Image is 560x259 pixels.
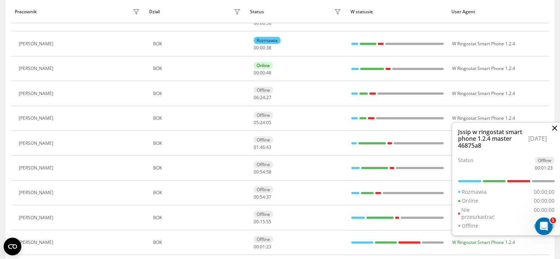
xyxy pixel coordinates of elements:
div: Offline [254,112,273,119]
span: 05 [254,119,259,126]
div: [PERSON_NAME] [19,116,55,121]
span: 15 [260,218,265,225]
span: 00 [260,45,265,51]
div: Offline [254,236,273,243]
span: W Ringostat Smart Phone 1.2.4 [452,90,515,97]
span: 01 [541,165,546,171]
span: 00 [254,218,259,225]
div: Offline [254,161,273,168]
span: 06 [254,94,259,101]
div: Rozmawia [254,37,281,44]
div: BOK [153,165,243,171]
span: 00 [260,70,265,76]
div: : : [535,165,554,171]
div: Offline [254,186,273,193]
span: 00 [254,70,259,76]
span: 54 [260,194,265,200]
span: 43 [266,144,271,150]
div: : : [254,45,271,50]
span: 00 [254,194,259,200]
span: 24 [260,94,265,101]
div: BOK [153,91,243,96]
span: 00 [254,244,259,250]
div: 00:00:00 [534,207,554,220]
div: Offline [254,211,273,218]
span: 23 [266,244,271,250]
span: 27 [266,94,271,101]
div: BOK [153,66,243,71]
div: Offline [254,87,273,94]
div: : : [254,169,271,175]
span: 55 [266,218,271,225]
div: Online [254,62,273,69]
span: W Ringostat Smart Phone 1.2.4 [452,115,515,121]
button: Open CMP widget [4,238,21,255]
div: Jssip w ringostat smart phone 1.2.4 master 46875a8 [458,128,525,149]
div: [PERSON_NAME] [19,141,55,146]
div: Offline [254,136,273,143]
div: Offline [535,157,554,164]
div: : : [254,244,271,249]
div: BOK [153,215,243,220]
div: BOK [153,190,243,195]
div: : : [254,145,271,150]
span: 00 [535,165,540,171]
div: W statusie [351,9,444,14]
span: W Ringostat Smart Phone 1.2.4 [452,239,515,245]
span: 24 [260,119,265,126]
div: : : [254,120,271,125]
div: [PERSON_NAME] [19,91,55,96]
div: [PERSON_NAME] [19,240,55,245]
span: 37 [266,194,271,200]
div: 00:00:00 [534,223,554,230]
div: 00:00:00 [534,197,554,204]
span: 01 [254,144,259,150]
span: 00 [254,169,259,175]
span: 38 [266,45,271,51]
div: : : [254,219,271,224]
div: Online [458,197,478,204]
div: BOK [153,141,243,146]
div: Status [250,9,264,14]
span: 54 [260,169,265,175]
span: W Ringostat Smart Phone 1.2.4 [452,65,515,71]
span: 58 [266,169,271,175]
div: : : [254,195,271,200]
div: Dział [149,9,159,14]
div: 00:00:00 [534,188,554,195]
div: User Agent [451,9,545,14]
span: 48 [266,70,271,76]
span: 00 [254,45,259,51]
div: Pracownik [15,9,37,14]
div: BOK [153,116,243,121]
span: W Ringostat Smart Phone 1.2.4 [452,41,515,47]
span: 01 [260,244,265,250]
span: 46 [260,144,265,150]
div: [PERSON_NAME] [19,66,55,71]
div: Rozmawia [458,188,487,195]
div: Offline [458,223,478,230]
div: Status [458,157,473,171]
span: 1 [550,217,556,223]
div: BOK [153,240,243,245]
div: [PERSON_NAME] [19,165,55,171]
div: [PERSON_NAME] [19,190,55,195]
div: [DATE] [528,135,547,142]
div: Nie przeszkadzać [458,207,495,220]
div: : : [254,21,271,26]
iframe: Intercom live chat [535,217,553,235]
div: [PERSON_NAME] [19,41,55,46]
div: : : [254,70,271,76]
div: BOK [153,41,243,46]
div: [PERSON_NAME] [19,215,55,220]
span: 05 [266,119,271,126]
div: : : [254,95,271,100]
span: 23 [547,165,553,171]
